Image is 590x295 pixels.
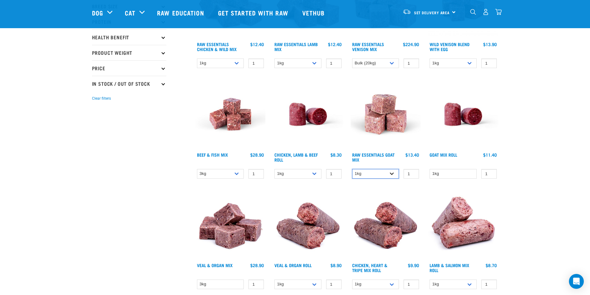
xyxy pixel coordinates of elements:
p: Health Benefit [92,29,166,45]
div: $224.90 [403,42,419,47]
img: home-icon-1@2x.png [470,9,476,15]
input: 1 [404,169,419,179]
input: 1 [326,169,342,179]
input: 1 [326,59,342,68]
a: Raw Essentials Chicken & Wild Mix [197,43,237,50]
img: 1261 Lamb Salmon Roll 01 [428,190,498,260]
p: Product Weight [92,45,166,60]
input: 1 [248,59,264,68]
a: Raw Education [151,0,212,25]
input: 1 [404,59,419,68]
div: $12.40 [328,42,342,47]
a: Raw Essentials Venison Mix [352,43,384,50]
img: user.png [483,9,489,15]
img: home-icon@2x.png [495,9,502,15]
a: Get started with Raw [212,0,296,25]
a: Veal & Organ Roll [274,264,312,266]
a: Dog [92,8,103,17]
a: Wild Venison Blend with Egg [430,43,470,50]
img: Chicken Heart Tripe Roll 01 [351,190,421,260]
a: Lamb & Salmon Mix Roll [430,264,469,271]
span: Set Delivery Area [414,11,450,14]
div: $13.90 [483,42,497,47]
div: $8.70 [486,263,497,268]
div: $9.90 [408,263,419,268]
div: $28.90 [250,263,264,268]
input: 1 [404,280,419,289]
input: 1 [481,280,497,289]
img: Goat M Ix 38448 [351,79,421,150]
button: Clear filters [92,96,111,101]
a: Vethub [296,0,333,25]
div: $8.30 [330,152,342,157]
p: Price [92,60,166,76]
img: Raw Essentials Chicken Lamb Beef Bulk Minced Raw Dog Food Roll Unwrapped [428,79,498,150]
a: Goat Mix Roll [430,154,457,156]
input: 1 [481,169,497,179]
img: Veal Organ Mix Roll 01 [273,190,343,260]
input: 1 [248,169,264,179]
a: Chicken, Lamb & Beef Roll [274,154,318,161]
a: Veal & Organ Mix [197,264,233,266]
div: $8.90 [330,263,342,268]
img: Beef Mackerel 1 [195,79,266,150]
a: Cat [125,8,135,17]
div: Open Intercom Messenger [569,274,584,289]
a: Chicken, Heart & Tripe Mix Roll [352,264,387,271]
img: 1158 Veal Organ Mix 01 [195,190,266,260]
a: Raw Essentials Lamb Mix [274,43,318,50]
a: Beef & Fish Mix [197,154,228,156]
div: $12.40 [250,42,264,47]
p: In Stock / Out Of Stock [92,76,166,91]
input: 1 [326,280,342,289]
div: $11.40 [483,152,497,157]
div: $13.40 [405,152,419,157]
div: $28.90 [250,152,264,157]
a: Raw Essentials Goat Mix [352,154,395,161]
img: Raw Essentials Chicken Lamb Beef Bulk Minced Raw Dog Food Roll Unwrapped [273,79,343,150]
img: van-moving.png [403,9,411,15]
input: 1 [248,280,264,289]
input: 1 [481,59,497,68]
